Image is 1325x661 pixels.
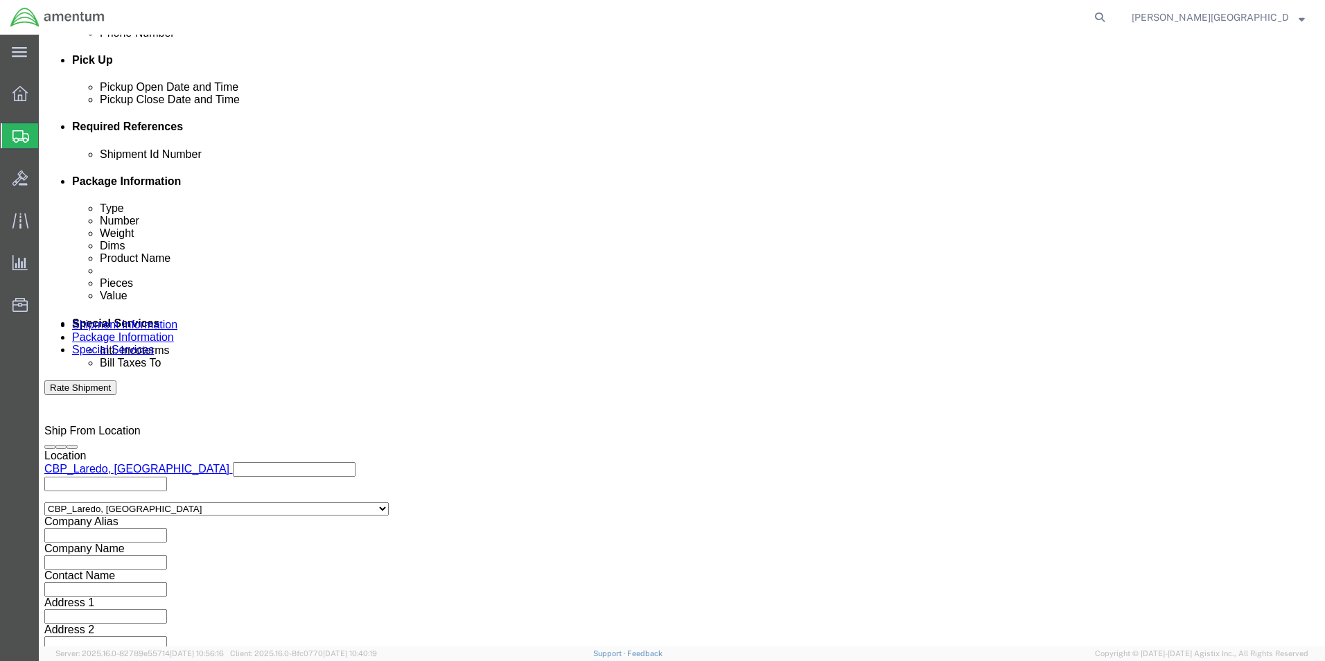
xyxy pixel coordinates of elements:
img: logo [10,7,105,28]
span: Copyright © [DATE]-[DATE] Agistix Inc., All Rights Reserved [1095,648,1308,660]
span: ROMAN TRUJILLO [1132,10,1289,25]
span: [DATE] 10:56:16 [170,649,224,658]
a: Support [593,649,628,658]
span: Client: 2025.16.0-8fc0770 [230,649,377,658]
span: Server: 2025.16.0-82789e55714 [55,649,224,658]
iframe: FS Legacy Container [39,35,1325,646]
button: [PERSON_NAME][GEOGRAPHIC_DATA] [1131,9,1306,26]
span: [DATE] 10:40:19 [323,649,377,658]
a: Feedback [627,649,662,658]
